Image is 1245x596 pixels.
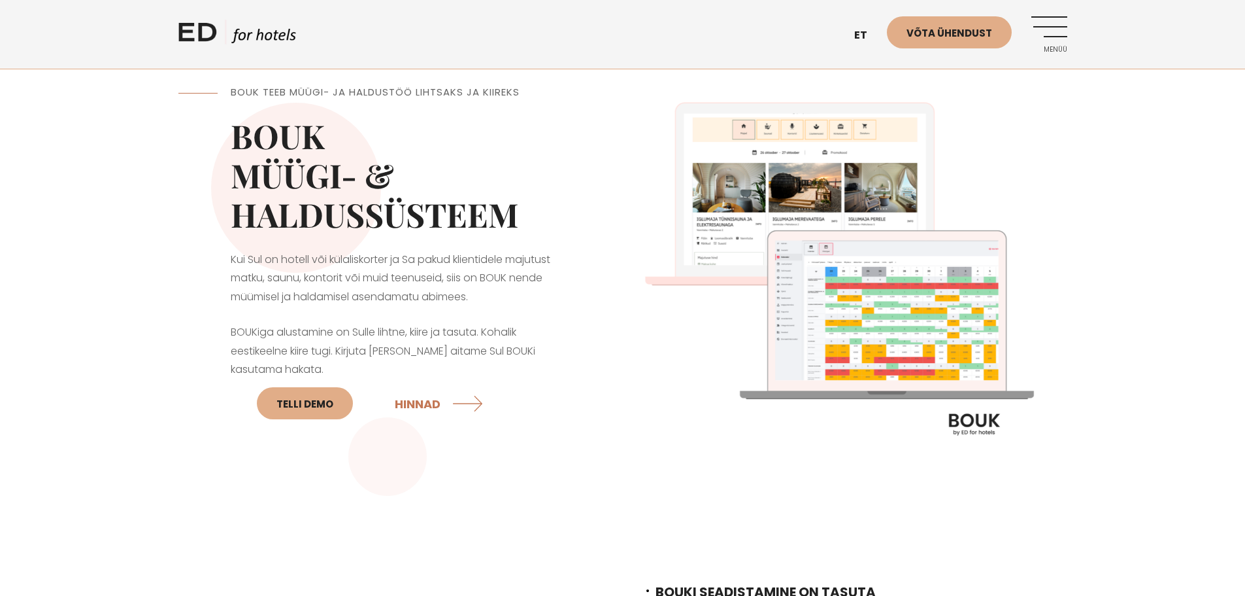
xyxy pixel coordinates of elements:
p: Kui Sul on hotell või külaliskorter ja Sa pakud klientidele majutust matku, saunu, kontorit või m... [231,251,571,307]
span: BOUK TEEB MÜÜGI- JA HALDUSTÖÖ LIHTSAKS JA KIIREKS [231,85,520,99]
a: Menüü [1031,16,1067,52]
a: HINNAD [395,386,486,421]
a: Telli DEMO [257,387,353,419]
h2: BOUK MÜÜGI- & HALDUSSÜSTEEM [231,116,571,234]
span: Menüü [1031,46,1067,54]
a: ED HOTELS [178,20,296,52]
a: Võta ühendust [887,16,1012,48]
p: BOUKiga alustamine on Sulle lihtne, kiire ja tasuta. Kohalik eestikeelne kiire tugi. Kirjuta [PER... [231,323,571,428]
a: et [848,20,887,52]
